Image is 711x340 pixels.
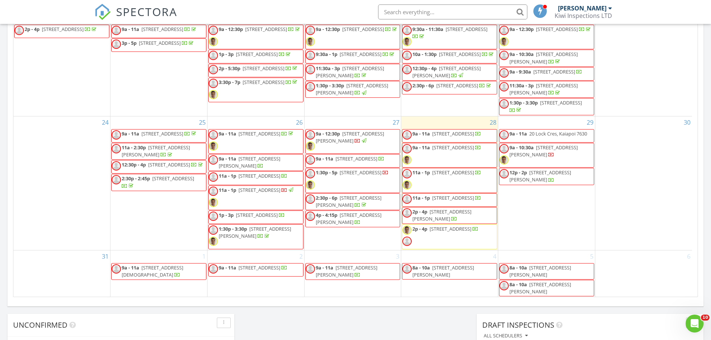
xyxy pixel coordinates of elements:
[509,169,527,176] span: 12p - 2p
[219,264,287,271] a: 9a - 11a [STREET_ADDRESS]
[111,143,206,160] a: 11a - 2:30p [STREET_ADDRESS][PERSON_NAME]
[402,81,497,94] a: 2:30p - 6p [STREET_ADDRESS]
[209,237,218,246] img: philipmetaxas.jpg
[402,143,497,168] a: 9a - 11a [STREET_ADDRESS]
[446,26,487,32] span: [STREET_ADDRESS]
[402,264,412,274] img: default-user-f0147aede5fd5fa78ca7ade42f37bd4542148d508eef1c3d3ea960f66861d68b.jpg
[412,51,495,57] a: 10a - 1:30p [STREET_ADDRESS]
[412,264,474,278] a: 8a - 10a [STREET_ADDRESS][PERSON_NAME]
[509,264,571,278] span: [STREET_ADDRESS][PERSON_NAME]
[141,26,183,32] span: [STREET_ADDRESS]
[305,25,400,49] a: 9a - 12:30p [STREET_ADDRESS]
[595,116,692,250] td: Go to August 30, 2025
[585,116,595,128] a: Go to August 29, 2025
[112,264,121,274] img: default-user-f0147aede5fd5fa78ca7ade42f37bd4542148d508eef1c3d3ea960f66861d68b.jpg
[412,26,443,32] span: 9:30a - 11:30a
[305,129,400,154] a: 9a - 12:30p [STREET_ADDRESS][PERSON_NAME]
[306,194,315,204] img: default-user-f0147aede5fd5fa78ca7ade42f37bd4542148d508eef1c3d3ea960f66861d68b.jpg
[111,174,206,191] a: 2:30p - 2:45p [STREET_ADDRESS]
[111,129,206,143] a: 9a - 11a [STREET_ADDRESS]
[306,264,315,274] img: default-user-f0147aede5fd5fa78ca7ade42f37bd4542148d508eef1c3d3ea960f66861d68b.jpg
[294,116,304,128] a: Go to August 26, 2025
[305,81,400,98] a: 1:30p - 3:30p [STREET_ADDRESS][PERSON_NAME]
[402,26,412,35] img: default-user-f0147aede5fd5fa78ca7ade42f37bd4542148d508eef1c3d3ea960f66861d68b.jpg
[499,129,594,143] a: 9a - 11a 20 Lock Cres, Kaiapoi 7630
[412,169,430,176] span: 11a - 1p
[340,51,381,57] span: [STREET_ADDRESS]
[316,130,384,144] a: 9a - 12:30p [STREET_ADDRESS][PERSON_NAME]
[509,169,571,183] a: 12p - 2p [STREET_ADDRESS][PERSON_NAME]
[412,130,481,137] a: 9a - 11a [STREET_ADDRESS]
[122,264,183,278] span: [STREET_ADDRESS][DEMOGRAPHIC_DATA]
[219,79,299,85] a: 3:30p - 7p [STREET_ADDRESS]
[306,169,315,178] img: default-user-f0147aede5fd5fa78ca7ade42f37bd4542148d508eef1c3d3ea960f66861d68b.jpg
[306,26,315,35] img: default-user-f0147aede5fd5fa78ca7ade42f37bd4542148d508eef1c3d3ea960f66861d68b.jpg
[13,250,110,297] td: Go to August 31, 2025
[391,116,401,128] a: Go to August 27, 2025
[499,168,594,185] a: 12p - 2p [STREET_ADDRESS][PERSON_NAME]
[378,4,527,19] input: Search everything...
[402,64,497,81] a: 12:30p - 4p [STREET_ADDRESS][PERSON_NAME]
[533,68,575,75] span: [STREET_ADDRESS]
[305,64,400,81] a: 11:30a - 3p [STREET_ADDRESS][PERSON_NAME]
[432,130,474,137] span: [STREET_ADDRESS]
[219,187,236,193] span: 11a - 1p
[509,68,582,75] a: 9a - 9:30a [STREET_ADDRESS]
[540,99,582,106] span: [STREET_ADDRESS]
[402,82,412,91] img: default-user-f0147aede5fd5fa78ca7ade42f37bd4542148d508eef1c3d3ea960f66861d68b.jpg
[141,130,183,137] span: [STREET_ADDRESS]
[499,51,509,60] img: default-user-f0147aede5fd5fa78ca7ade42f37bd4542148d508eef1c3d3ea960f66861d68b.jpg
[316,65,340,72] span: 11:30a - 3p
[316,82,388,96] span: [STREET_ADDRESS][PERSON_NAME]
[209,37,218,46] img: philipmetaxas.jpg
[209,79,218,88] img: default-user-f0147aede5fd5fa78ca7ade42f37bd4542148d508eef1c3d3ea960f66861d68b.jpg
[209,155,218,165] img: default-user-f0147aede5fd5fa78ca7ade42f37bd4542148d508eef1c3d3ea960f66861d68b.jpg
[139,40,181,46] span: [STREET_ADDRESS]
[110,250,208,297] td: Go to September 1, 2025
[316,51,396,57] a: 9:30a - 1p [STREET_ADDRESS]
[25,26,40,32] span: 2p - 4p
[306,130,315,140] img: default-user-f0147aede5fd5fa78ca7ade42f37bd4542148d508eef1c3d3ea960f66861d68b.jpg
[306,51,315,60] img: default-user-f0147aede5fd5fa78ca7ade42f37bd4542148d508eef1c3d3ea960f66861d68b.jpg
[209,225,218,235] img: default-user-f0147aede5fd5fa78ca7ade42f37bd4542148d508eef1c3d3ea960f66861d68b.jpg
[219,130,294,137] a: 9a - 11a [STREET_ADDRESS]
[122,40,195,46] a: 3p - 5p [STREET_ADDRESS]
[412,65,437,72] span: 12:30p - 4p
[412,264,430,271] span: 8a - 10a
[412,26,487,40] a: 9:30a - 11:30a [STREET_ADDRESS]
[402,207,497,224] a: 2p - 4p [STREET_ADDRESS][PERSON_NAME]
[509,169,571,183] span: [STREET_ADDRESS][PERSON_NAME]
[402,225,412,235] img: philipmetaxas.jpg
[122,130,139,137] span: 9a - 11a
[208,129,303,154] a: 9a - 11a [STREET_ADDRESS]
[209,141,218,151] img: philipmetaxas.jpg
[122,161,204,168] a: 12:30p - 4p [STREET_ADDRESS]
[122,40,137,46] span: 3p - 5p
[209,264,218,274] img: default-user-f0147aede5fd5fa78ca7ade42f37bd4542148d508eef1c3d3ea960f66861d68b.jpg
[682,116,692,128] a: Go to August 30, 2025
[209,90,218,99] img: philipmetaxas.jpg
[402,169,412,178] img: default-user-f0147aede5fd5fa78ca7ade42f37bd4542148d508eef1c3d3ea960f66861d68b.jpg
[238,264,280,271] span: [STREET_ADDRESS]
[94,10,177,26] a: SPECTORA
[219,155,236,162] span: 9a - 11a
[219,172,236,179] span: 11a - 1p
[412,264,474,278] span: [STREET_ADDRESS][PERSON_NAME]
[412,65,481,79] span: [STREET_ADDRESS][PERSON_NAME]
[306,82,315,91] img: default-user-f0147aede5fd5fa78ca7ade42f37bd4542148d508eef1c3d3ea960f66861d68b.jpg
[342,26,384,32] span: [STREET_ADDRESS]
[304,116,401,250] td: Go to August 27, 2025
[305,263,400,280] a: 9a - 11a [STREET_ADDRESS][PERSON_NAME]
[306,141,315,151] img: philipmetaxas.jpg
[122,144,146,151] span: 11a - 2:30p
[208,154,303,171] a: 9a - 11a [STREET_ADDRESS][PERSON_NAME]
[499,155,509,165] img: philipmetaxas.jpg
[509,264,527,271] span: 8a - 10a
[499,98,594,115] a: 1:30p - 3:30p [STREET_ADDRESS]
[316,26,398,32] a: 9a - 12:30p [STREET_ADDRESS]
[316,212,337,218] span: 4p - 4:15p
[209,187,218,196] img: default-user-f0147aede5fd5fa78ca7ade42f37bd4542148d508eef1c3d3ea960f66861d68b.jpg
[316,82,388,96] a: 1:30p - 3:30p [STREET_ADDRESS][PERSON_NAME]
[238,187,280,193] span: [STREET_ADDRESS]
[509,144,534,151] span: 9a - 10:30a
